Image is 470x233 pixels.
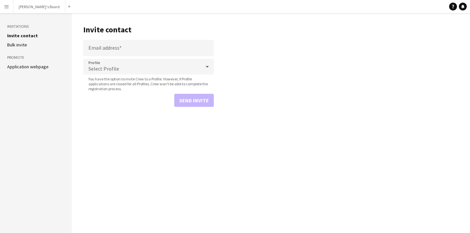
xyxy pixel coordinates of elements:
[83,76,214,91] span: You have the option to invite Crew to a Profile. However, if Profile applications are closed for ...
[13,0,65,13] button: [PERSON_NAME]'s Board
[7,24,65,29] h3: Invitations
[7,64,49,70] a: Application webpage
[7,55,65,60] h3: Promote
[7,33,38,39] a: Invite contact
[83,25,214,35] h1: Invite contact
[7,42,27,48] a: Bulk invite
[88,65,119,72] span: Select Profile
